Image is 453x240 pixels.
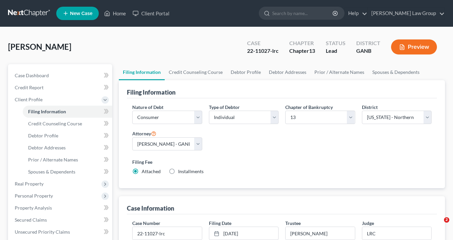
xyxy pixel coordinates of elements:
[9,226,112,238] a: Unsecured Priority Claims
[23,142,112,154] a: Debtor Addresses
[247,39,279,47] div: Case
[132,158,432,165] label: Filing Fee
[227,64,265,80] a: Debtor Profile
[362,227,431,240] input: --
[391,39,437,54] button: Preview
[309,47,315,54] span: 13
[15,193,53,199] span: Personal Property
[247,47,279,55] div: 22-11027-lrc
[133,227,202,240] input: Enter case number...
[132,220,160,227] label: Case Number
[127,204,174,212] div: Case Information
[289,47,315,55] div: Chapter
[23,154,112,166] a: Prior / Alternate Names
[70,11,92,16] span: New Case
[209,104,240,111] label: Type of Debtor
[28,145,66,150] span: Debtor Addresses
[285,220,301,227] label: Trustee
[310,64,368,80] a: Prior / Alternate Names
[23,106,112,118] a: Filing Information
[362,104,378,111] label: District
[362,220,374,227] label: Judge
[326,47,346,55] div: Lead
[132,129,156,137] label: Attorney
[368,7,445,19] a: [PERSON_NAME] Law Group
[101,7,129,19] a: Home
[444,217,449,223] span: 2
[15,205,52,211] span: Property Analysis
[23,166,112,178] a: Spouses & Dependents
[272,7,333,19] input: Search by name...
[15,217,47,223] span: Secured Claims
[127,88,175,96] div: Filing Information
[356,47,380,55] div: GANB
[28,169,75,174] span: Spouses & Dependents
[265,64,310,80] a: Debtor Addresses
[28,157,78,162] span: Prior / Alternate Names
[9,202,112,214] a: Property Analysis
[142,168,161,174] span: Attached
[326,39,346,47] div: Status
[289,39,315,47] div: Chapter
[356,39,380,47] div: District
[132,104,163,111] label: Nature of Debt
[9,82,112,94] a: Credit Report
[9,70,112,82] a: Case Dashboard
[285,104,333,111] label: Chapter of Bankruptcy
[15,181,44,187] span: Real Property
[8,42,71,51] span: [PERSON_NAME]
[129,7,173,19] a: Client Portal
[165,64,227,80] a: Credit Counseling Course
[286,227,355,240] input: --
[368,64,424,80] a: Spouses & Dependents
[15,73,49,78] span: Case Dashboard
[209,227,278,240] a: [DATE]
[15,229,70,235] span: Unsecured Priority Claims
[345,7,367,19] a: Help
[119,64,165,80] a: Filing Information
[15,85,44,90] span: Credit Report
[178,168,204,174] span: Installments
[28,109,66,114] span: Filing Information
[23,130,112,142] a: Debtor Profile
[209,220,231,227] label: Filing Date
[28,121,82,126] span: Credit Counseling Course
[430,217,446,233] iframe: Intercom live chat
[15,97,43,102] span: Client Profile
[23,118,112,130] a: Credit Counseling Course
[28,133,58,138] span: Debtor Profile
[9,214,112,226] a: Secured Claims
